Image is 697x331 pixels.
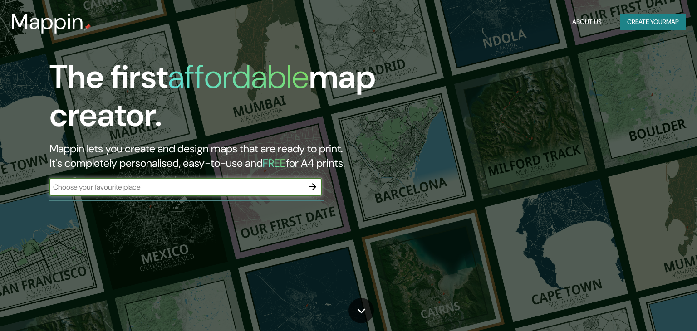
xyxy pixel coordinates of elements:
[569,14,605,30] button: About Us
[263,156,286,170] h5: FREE
[620,14,686,30] button: Create yourmap
[49,141,398,170] h2: Mappin lets you create and design maps that are ready to print. It's completely personalised, eas...
[11,9,84,34] h3: Mappin
[49,182,304,192] input: Choose your favourite place
[168,56,309,98] h1: affordable
[49,58,398,141] h1: The first map creator.
[84,24,91,31] img: mappin-pin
